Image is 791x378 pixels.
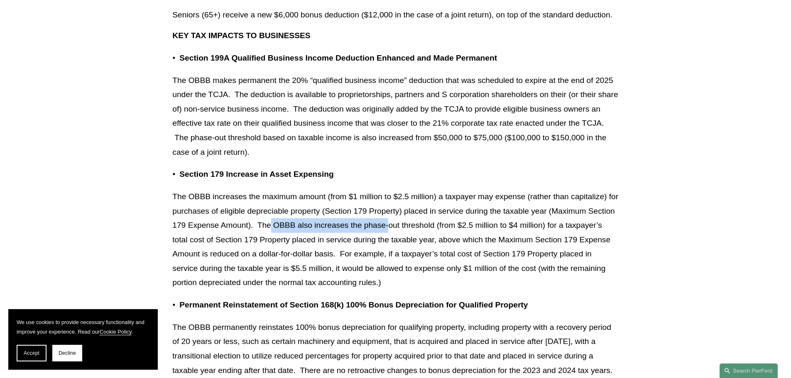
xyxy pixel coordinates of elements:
[172,31,310,40] strong: KEY TAX IMPACTS TO BUSINESSES
[24,350,39,356] span: Accept
[59,350,76,356] span: Decline
[8,309,158,370] section: Cookie banner
[720,363,778,378] a: Search this site
[52,345,82,361] button: Decline
[179,170,333,178] strong: Section 179 Increase in Asset Expensing
[172,8,618,22] p: Seniors (65+) receive a new $6,000 bonus deduction ($12,000 in the case of a joint return), on to...
[179,300,528,309] strong: Permanent Reinstatement of Section 168(k) 100% Bonus Depreciation for Qualified Property
[17,345,47,361] button: Accept
[172,190,618,290] p: The OBBB increases the maximum amount (from $1 million to $2.5 million) a taxpayer may expense (r...
[179,54,497,62] strong: Section 199A Qualified Business Income Deduction Enhanced and Made Permanent
[172,73,618,159] p: The OBBB makes permanent the 20% “qualified business income” deduction that was scheduled to expi...
[100,329,132,335] a: Cookie Policy
[17,317,149,337] p: We use cookies to provide necessary functionality and improve your experience. Read our .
